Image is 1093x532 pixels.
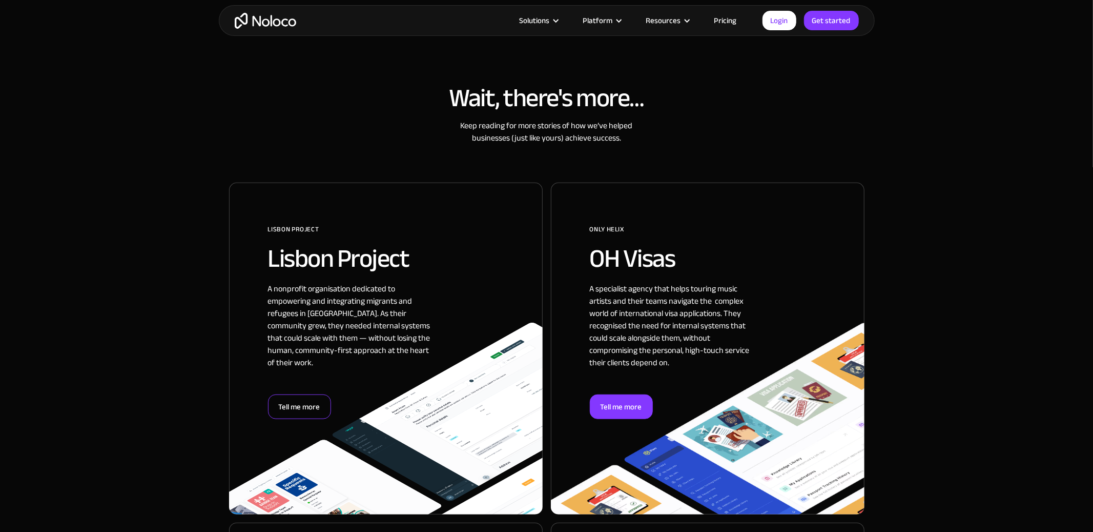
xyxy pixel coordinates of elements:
[583,14,613,27] div: Platform
[268,395,331,419] div: Tell me more
[229,183,543,515] a: Lisbon ProjectLisbon ProjectA nonprofit organisation dedicated to empowering and integrating migr...
[551,183,864,515] a: ONLY HELIXOH VisasA specialist agency that helps touring music artists and their teams navigate t...
[762,11,796,30] a: Login
[268,222,504,245] div: Lisbon Project
[268,245,504,272] h2: Lisbon Project
[702,14,750,27] a: Pricing
[804,11,859,30] a: Get started
[590,395,653,419] div: Tell me more
[520,14,550,27] div: Solutions
[235,13,296,29] a: home
[570,14,633,27] div: Platform
[590,245,826,272] h2: OH Visas
[590,283,754,395] div: A specialist agency that helps touring music artists and their teams navigate the complex world o...
[633,14,702,27] div: Resources
[229,84,864,112] h2: Wait, there's more…
[646,14,681,27] div: Resources
[590,222,826,245] div: ONLY HELIX
[268,283,432,395] div: A nonprofit organisation dedicated to empowering and integrating migrants and refugees in [GEOGRA...
[229,120,864,144] div: Keep reading for more stories of how we’ve helped businesses (just like yours) achieve success.
[507,14,570,27] div: Solutions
